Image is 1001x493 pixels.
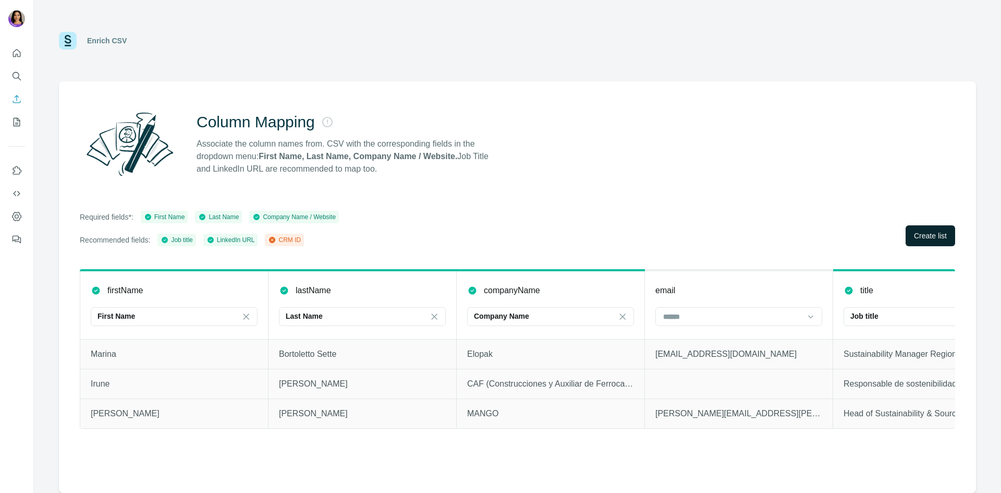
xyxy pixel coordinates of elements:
[467,407,634,420] p: MANGO
[59,32,77,50] img: Surfe Logo
[655,407,822,420] p: [PERSON_NAME][EMAIL_ADDRESS][PERSON_NAME][DOMAIN_NAME]
[8,90,25,109] button: Enrich CSV
[107,284,143,297] p: firstName
[8,230,25,249] button: Feedback
[484,284,540,297] p: companyName
[8,10,25,27] img: Avatar
[279,348,446,360] p: Bortoletto Sette
[474,311,529,321] p: Company Name
[467,378,634,390] p: CAF (Construcciones y Auxiliar de Ferrocarriles)
[80,235,150,245] p: Recommended fields:
[467,348,634,360] p: Elopak
[655,348,822,360] p: [EMAIL_ADDRESS][DOMAIN_NAME]
[268,235,301,245] div: CRM ID
[906,225,955,246] button: Create list
[8,44,25,63] button: Quick start
[279,378,446,390] p: [PERSON_NAME]
[286,311,323,321] p: Last Name
[296,284,331,297] p: lastName
[161,235,192,245] div: Job title
[87,35,127,46] div: Enrich CSV
[97,311,135,321] p: First Name
[80,212,133,222] p: Required fields*:
[8,113,25,131] button: My lists
[198,212,239,222] div: Last Name
[259,152,457,161] strong: First Name, Last Name, Company Name / Website.
[8,67,25,86] button: Search
[197,138,498,175] p: Associate the column names from. CSV with the corresponding fields in the dropdown menu: Job Titl...
[860,284,873,297] p: title
[279,407,446,420] p: [PERSON_NAME]
[80,106,180,182] img: Surfe Illustration - Column Mapping
[8,207,25,226] button: Dashboard
[914,231,947,241] span: Create list
[197,113,315,131] h2: Column Mapping
[655,284,675,297] p: email
[8,184,25,203] button: Use Surfe API
[144,212,185,222] div: First Name
[850,311,878,321] p: Job title
[252,212,336,222] div: Company Name / Website
[206,235,255,245] div: LinkedIn URL
[91,378,258,390] p: Irune
[8,161,25,180] button: Use Surfe on LinkedIn
[91,407,258,420] p: [PERSON_NAME]
[91,348,258,360] p: Marina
